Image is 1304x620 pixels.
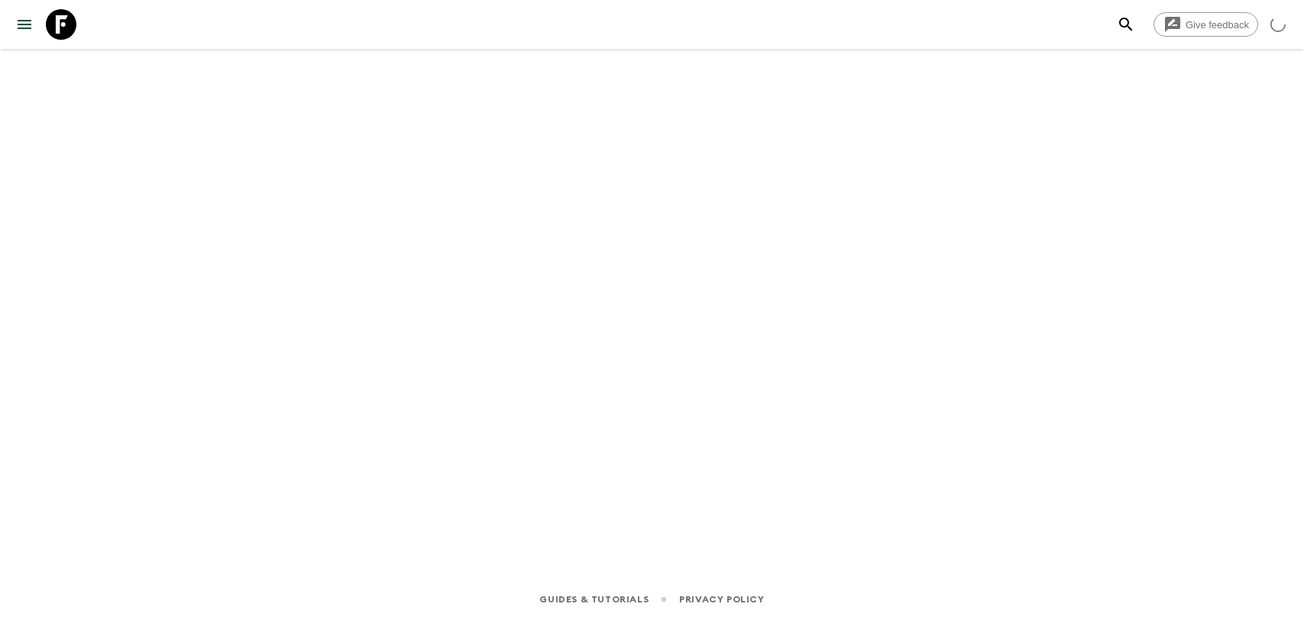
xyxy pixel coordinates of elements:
button: search adventures [1111,9,1141,40]
a: Guides & Tutorials [539,591,649,608]
a: Privacy Policy [679,591,764,608]
button: menu [9,9,40,40]
a: Give feedback [1154,12,1258,37]
span: Give feedback [1177,19,1257,31]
